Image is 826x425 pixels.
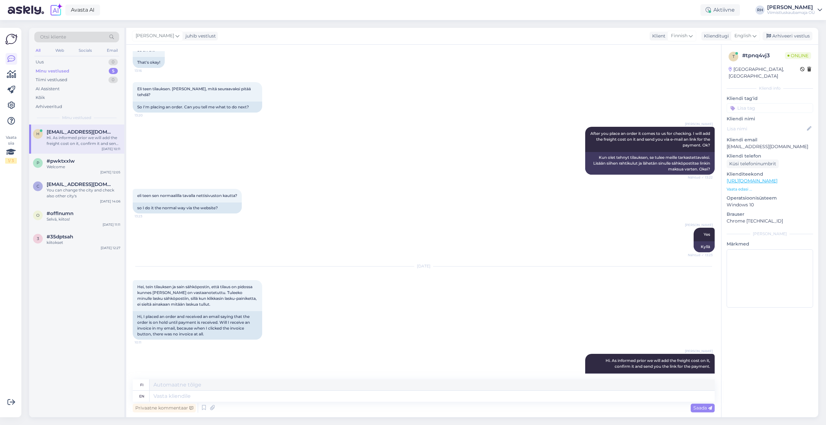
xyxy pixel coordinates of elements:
div: You can change the city and check also other city's [47,187,120,199]
span: Minu vestlused [62,115,91,121]
div: Kliendi info [727,85,813,91]
div: Vaata siia [5,135,17,164]
span: 10:11 [135,340,159,345]
p: Kliendi nimi [727,115,813,122]
div: Küsi telefoninumbrit [727,159,779,168]
p: Operatsioonisüsteem [727,195,813,202]
div: # tpnq4vj3 [742,52,785,60]
span: Online [785,52,811,59]
span: o [36,213,39,218]
span: 13:23 [135,214,159,219]
div: [DATE] [133,263,715,269]
span: [PERSON_NAME] [685,349,713,354]
span: Saada [693,405,712,411]
div: juhib vestlust [183,33,216,39]
div: RH [755,5,765,15]
div: AI Assistent [36,86,60,92]
span: heidi.k.vakevainen@gmail.com [47,129,114,135]
img: Askly Logo [5,33,17,45]
span: Finnish [671,32,687,39]
div: Minu vestlused [36,68,69,74]
p: Kliendi tag'id [727,95,813,102]
input: Lisa nimi [727,125,806,132]
div: Kyllä [694,241,715,252]
div: Web [54,46,65,55]
div: Selvä, kiitos! [47,216,120,222]
p: Brauser [727,211,813,218]
div: Hi, I placed an order and received an email saying that the order is on hold until payment is rec... [133,311,262,340]
p: Vaata edasi ... [727,186,813,192]
div: Socials [77,46,93,55]
div: [DATE] 10:11 [102,147,120,151]
div: fi [140,379,143,390]
div: Arhiveeri vestlus [763,32,812,40]
span: #pwktxxlw [47,158,75,164]
span: Nähtud ✓ 13:23 [688,253,713,257]
a: [PERSON_NAME]Viimistluskaubamaja OÜ [767,5,822,15]
p: Märkmed [727,241,813,247]
div: All [34,46,42,55]
div: So I'm placing an order. Can you tell me what to do next? [133,102,262,113]
div: [PERSON_NAME] [727,231,813,237]
div: Viimistluskaubamaja OÜ [767,10,815,15]
span: #offlnumn [47,211,73,216]
span: h [36,131,39,136]
p: Kliendi email [727,136,813,143]
span: eli teen sen normaalilla tavalla nettisivuston kautta? [137,193,237,198]
span: Yes [704,232,710,237]
div: [DATE] 14:06 [100,199,120,204]
span: Otsi kliente [40,34,66,40]
div: That's okay! [133,57,165,68]
span: t [732,54,735,59]
div: Kõik [36,94,45,101]
div: Klienditugi [701,33,729,39]
div: Klient [650,33,665,39]
span: c [37,184,39,189]
span: [PERSON_NAME] [685,122,713,126]
div: Uus [36,59,44,65]
p: Klienditeekond [727,171,813,178]
div: Tiimi vestlused [36,77,67,83]
div: Hi. As informed prior we will add the freight cost on it, confirm it and send you the link for th... [47,135,120,147]
span: After you place an order it comes to us for checking. I will add the freight cost on it and send ... [590,131,711,147]
span: Hi. As informed prior we will add the freight cost on it, confirm it and send you the link for th... [606,358,711,369]
p: Windows 10 [727,202,813,208]
span: 13:20 [135,113,159,118]
span: Hei, tein tilauksen ja sain sähköpostin, että tilaus on pidossa kunnes [PERSON_NAME] on vastaanot... [137,284,258,307]
span: [PERSON_NAME] [136,32,174,39]
div: 0 [108,77,118,83]
span: 3 [37,236,39,241]
a: Avasta AI [65,5,100,16]
p: Chrome [TECHNICAL_ID] [727,218,813,224]
span: #35dptsah [47,234,73,240]
div: [PERSON_NAME] [767,5,815,10]
div: en [139,391,144,402]
div: 1 / 3 [5,158,17,164]
span: English [734,32,751,39]
div: [DATE] 12:05 [100,170,120,175]
p: [EMAIL_ADDRESS][DOMAIN_NAME] [727,143,813,150]
div: [GEOGRAPHIC_DATA], [GEOGRAPHIC_DATA] [729,66,800,80]
div: [DATE] 12:27 [101,245,120,250]
span: p [37,160,39,165]
div: [DATE] 11:11 [103,222,120,227]
div: Welcome [47,164,120,170]
div: Kun olet tehnyt tilauksen, se tulee meille tarkastettavaksi. Lisään siihen rahtikulut ja lähetän ... [585,152,715,175]
div: Email [106,46,119,55]
span: colettecowperthwaite@live.co.uk [47,181,114,187]
span: 13:16 [135,68,159,73]
div: Aktiivne [700,4,740,16]
div: so I do it the normal way via the website? [133,202,242,213]
input: Lisa tag [727,103,813,113]
div: kiitokset [47,240,120,245]
div: Arhiveeritud [36,104,62,110]
p: Kliendi telefon [727,153,813,159]
span: [PERSON_NAME] [685,223,713,227]
div: Hei. Kuten aiemmin ilmoitimme, lisäämme siihen rahtikulut, vahvistamme sen ja lähetämme sinulle m... [585,373,715,390]
a: [URL][DOMAIN_NAME] [727,178,777,184]
span: Eli teen tilauksen. [PERSON_NAME], mitä seuraavaksi pitää tehdä? [137,86,252,97]
span: Nähtud ✓ 13:22 [688,175,713,180]
img: explore-ai [49,3,63,17]
div: Privaatne kommentaar [133,404,196,412]
div: 0 [108,59,118,65]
